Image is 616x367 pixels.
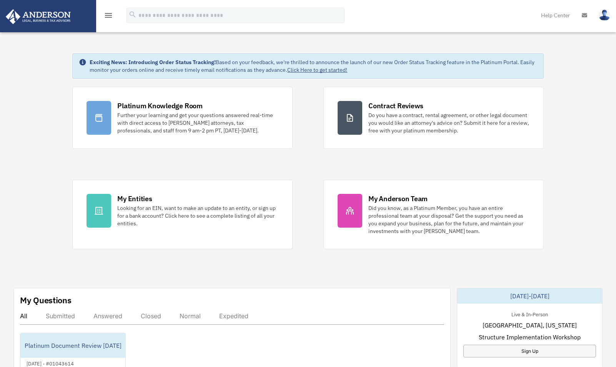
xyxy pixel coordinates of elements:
div: My Entities [117,194,152,203]
div: Looking for an EIN, want to make an update to an entity, or sign up for a bank account? Click her... [117,204,278,227]
img: User Pic [599,10,610,21]
div: Expedited [219,312,248,320]
a: menu [104,13,113,20]
a: My Anderson Team Did you know, as a Platinum Member, you have an entire professional team at your... [323,180,544,249]
div: Normal [180,312,201,320]
a: My Entities Looking for an EIN, want to make an update to an entity, or sign up for a bank accoun... [72,180,293,249]
div: Did you know, as a Platinum Member, you have an entire professional team at your disposal? Get th... [368,204,529,235]
a: Platinum Knowledge Room Further your learning and get your questions answered real-time with dire... [72,87,293,149]
div: Submitted [46,312,75,320]
div: Further your learning and get your questions answered real-time with direct access to [PERSON_NAM... [117,111,278,134]
div: Based on your feedback, we're thrilled to announce the launch of our new Order Status Tracking fe... [90,58,537,74]
img: Anderson Advisors Platinum Portal [3,9,73,24]
div: My Questions [20,294,72,306]
a: Click Here to get started! [287,66,347,73]
span: Structure Implementation Workshop [479,332,581,342]
span: [GEOGRAPHIC_DATA], [US_STATE] [483,321,577,330]
div: Platinum Knowledge Room [117,101,203,111]
div: Answered [93,312,122,320]
div: Live & In-Person [505,310,554,318]
div: Contract Reviews [368,101,423,111]
div: Do you have a contract, rental agreement, or other legal document you would like an attorney's ad... [368,111,529,134]
a: Contract Reviews Do you have a contract, rental agreement, or other legal document you would like... [323,87,544,149]
a: Sign Up [463,345,596,357]
strong: Exciting News: Introducing Order Status Tracking! [90,59,216,66]
div: My Anderson Team [368,194,428,203]
div: [DATE]-[DATE] [457,288,602,304]
div: Closed [141,312,161,320]
i: menu [104,11,113,20]
div: [DATE] - #01043614 [20,359,80,367]
div: All [20,312,27,320]
div: Platinum Document Review [DATE] [20,333,125,358]
i: search [128,10,137,19]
